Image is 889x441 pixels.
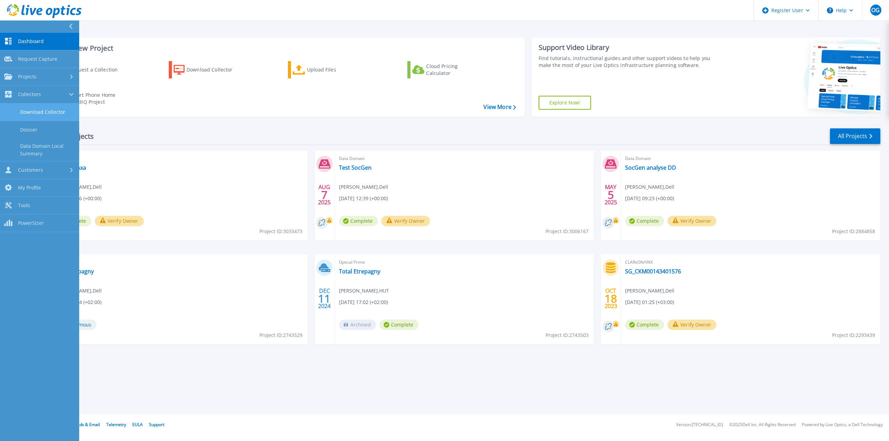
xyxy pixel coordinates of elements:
span: PowerSizer [18,220,44,226]
span: Data Domain [625,155,876,162]
span: [PERSON_NAME] , HUT [339,287,389,295]
span: Archived [339,320,376,330]
span: 5 [608,192,614,198]
span: Complete [339,216,378,226]
span: 18 [605,296,617,302]
li: Version: [TECHNICAL_ID] [676,423,723,427]
span: Project ID: 2884858 [832,228,875,235]
span: My Profile [18,185,41,191]
button: Verify Owner [667,320,716,330]
span: [PERSON_NAME] , Dell [625,287,674,295]
span: Project ID: 3033473 [259,228,302,235]
a: Total Etrepagny [339,268,380,275]
span: [DATE] 09:23 (+00:00) [625,195,674,202]
span: Collectors [18,91,41,97]
a: EULA [132,422,143,427]
h3: Start a New Project [49,44,516,52]
span: 11 [318,296,331,302]
div: OCT 2023 [604,286,617,311]
a: Download Collector [169,61,246,78]
span: [DATE] 01:25 (+03:00) [625,298,674,306]
a: Total Etrepagny [52,268,94,275]
a: Support [149,422,164,427]
button: Verify Owner [95,216,144,226]
a: Upload Files [288,61,365,78]
a: Request a Collection [49,61,127,78]
span: Complete [625,320,664,330]
button: Verify Owner [381,216,430,226]
span: Tools [18,202,30,209]
a: Explore Now! [539,96,591,110]
a: View More [483,104,516,110]
div: Cloud Pricing Calculator [426,63,482,77]
span: Optical Prime [339,258,590,266]
div: DEC 2024 [318,286,331,311]
span: Dashboard [18,38,44,44]
span: Customers [18,167,43,173]
span: CLARiiON/VNX [625,258,876,266]
a: Test SocGen [339,164,372,171]
div: Download Collector [186,63,242,77]
div: AUG 2025 [318,182,331,207]
a: Ads & Email [77,422,100,427]
div: MAY 2025 [604,182,617,207]
span: Complete [380,320,418,330]
span: Projects [18,74,36,80]
span: Request Capture [18,56,57,62]
a: All Projects [830,128,880,144]
span: Complete [625,216,664,226]
div: Request a Collection [69,63,125,77]
span: [PERSON_NAME] , Dell [625,183,674,191]
span: 7 [321,192,327,198]
span: Data Domain [52,155,304,162]
span: OG [871,7,880,13]
span: Project ID: 2743503 [546,331,589,339]
a: Cloud Pricing Calculator [407,61,485,78]
li: Powered by Live Optics, a Dell Technology [802,423,883,427]
div: Import Phone Home CloudIQ Project [68,92,122,105]
span: Optical Prime [52,258,304,266]
button: Verify Owner [667,216,716,226]
span: Data Domain [339,155,590,162]
span: [PERSON_NAME] , Dell [339,183,388,191]
div: Upload Files [307,63,363,77]
div: Support Video Library [539,43,719,52]
div: Find tutorials, instructional guides and other support videos to help you make the most of your L... [539,55,719,69]
li: © 2025 Dell Inc. All Rights Reserved [729,423,796,427]
span: Project ID: 2743529 [259,331,302,339]
a: SG_CKM00143401576 [625,268,681,275]
span: Project ID: 3006167 [546,228,589,235]
a: Telemetry [106,422,126,427]
span: [DATE] 17:02 (+02:00) [339,298,388,306]
span: Project ID: 2293439 [832,331,875,339]
span: [DATE] 12:39 (+00:00) [339,195,388,202]
a: SocGen analyse DD [625,164,676,171]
